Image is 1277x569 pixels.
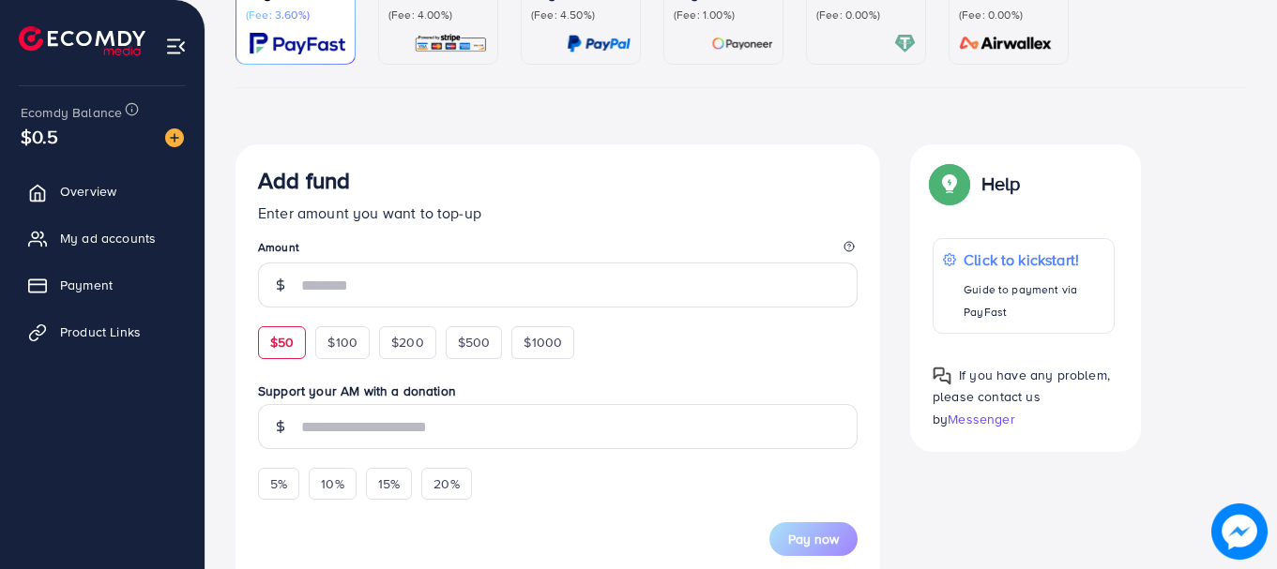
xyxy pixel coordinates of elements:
p: (Fee: 4.50%) [531,7,631,22]
img: card [250,33,345,54]
p: Help [981,172,1021,195]
a: Product Links [14,313,190,351]
img: card [894,33,916,54]
label: Support your AM with a donation [258,382,858,400]
p: (Fee: 0.00%) [816,7,916,22]
p: (Fee: 1.00%) [674,7,773,22]
span: If you have any problem, please contact us by [933,366,1110,427]
span: Ecomdy Balance [21,103,122,122]
span: $500 [458,333,491,352]
span: Product Links [60,322,141,341]
h3: Add fund [258,167,350,194]
span: Overview [60,182,116,201]
p: Guide to payment via PayFast [964,278,1103,323]
p: (Fee: 0.00%) [959,7,1058,22]
span: 15% [378,474,400,493]
span: $50 [270,333,294,352]
span: 10% [321,474,343,493]
img: card [953,33,1058,54]
span: Payment [60,276,113,294]
legend: Amount [258,239,858,262]
img: logo [19,26,145,55]
img: card [711,33,773,54]
span: $0.5 [21,123,59,150]
span: 5% [270,474,287,493]
img: image [165,128,184,147]
span: $200 [391,333,424,352]
p: Click to kickstart! [964,248,1103,271]
img: card [567,33,631,54]
img: image [1211,503,1268,560]
p: (Fee: 3.60%) [246,7,345,22]
span: $100 [327,333,357,352]
a: Payment [14,266,190,304]
img: card [414,33,488,54]
span: Pay now [788,530,839,548]
img: menu [165,36,187,57]
img: Popup guide [933,167,966,201]
p: Enter amount you want to top-up [258,202,858,224]
span: Messenger [948,410,1014,428]
a: My ad accounts [14,219,190,257]
img: Popup guide [933,367,951,385]
p: (Fee: 4.00%) [388,7,488,22]
span: My ad accounts [60,229,156,247]
button: Pay now [769,522,858,556]
span: $1000 [524,333,562,352]
span: 20% [433,474,459,493]
a: Overview [14,172,190,210]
